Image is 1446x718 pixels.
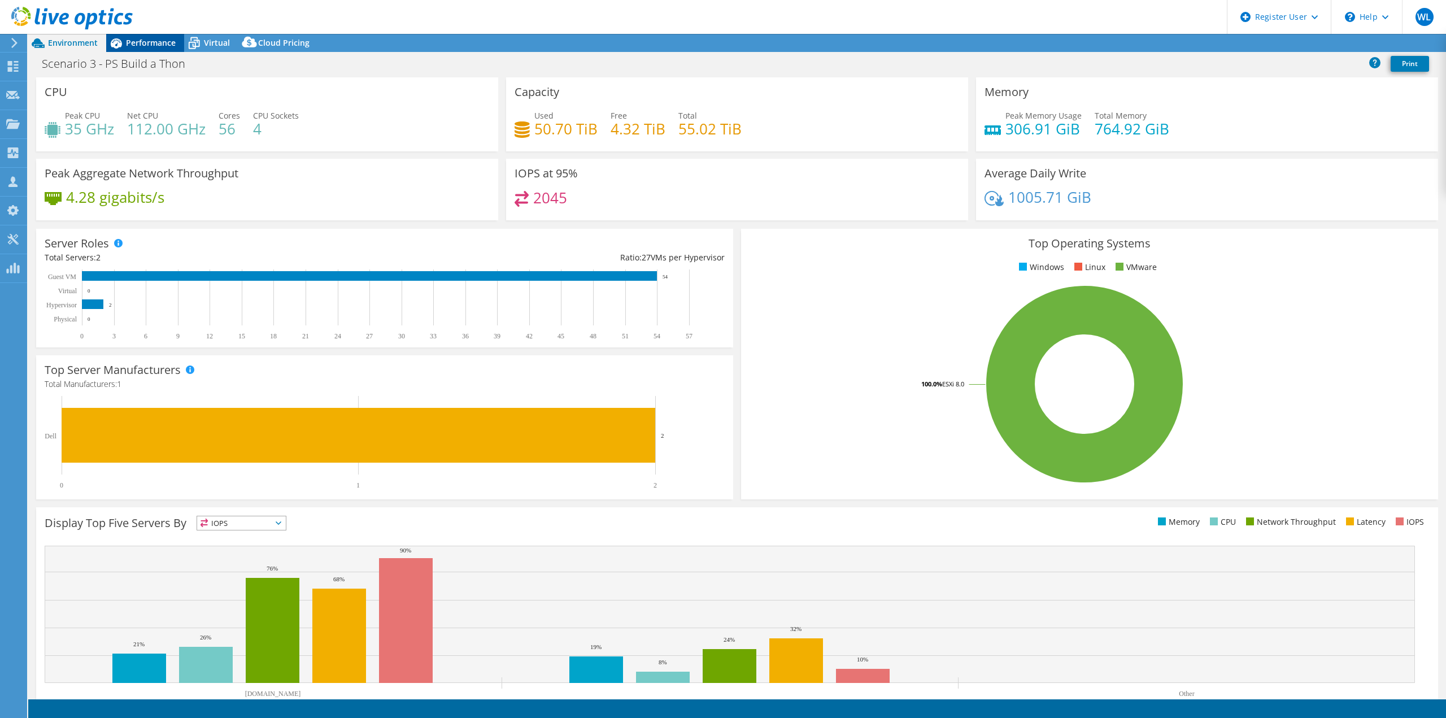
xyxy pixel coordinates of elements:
[654,332,660,340] text: 54
[37,58,203,70] h1: Scenario 3 - PS Build a Thon
[1113,261,1157,273] li: VMware
[430,332,437,340] text: 33
[642,252,651,263] span: 27
[985,167,1086,180] h3: Average Daily Write
[88,288,90,294] text: 0
[663,274,668,280] text: 54
[45,237,109,250] h3: Server Roles
[48,273,76,281] text: Guest VM
[176,332,180,340] text: 9
[678,110,697,121] span: Total
[117,378,121,389] span: 1
[219,123,240,135] h4: 56
[1207,516,1236,528] li: CPU
[462,332,469,340] text: 36
[985,86,1029,98] h3: Memory
[590,332,596,340] text: 48
[678,123,742,135] h4: 55.02 TiB
[558,332,564,340] text: 45
[65,123,114,135] h4: 35 GHz
[1072,261,1105,273] li: Linux
[88,316,90,322] text: 0
[60,481,63,489] text: 0
[333,576,345,582] text: 68%
[58,287,77,295] text: Virtual
[197,516,286,530] span: IOPS
[46,301,77,309] text: Hypervisor
[45,167,238,180] h3: Peak Aggregate Network Throughput
[66,191,164,203] h4: 4.28 gigabits/s
[1016,261,1064,273] li: Windows
[204,37,230,48] span: Virtual
[126,37,176,48] span: Performance
[790,625,802,632] text: 32%
[654,481,657,489] text: 2
[515,167,578,180] h3: IOPS at 95%
[334,332,341,340] text: 24
[127,123,206,135] h4: 112.00 GHz
[659,659,667,665] text: 8%
[515,86,559,98] h3: Capacity
[590,643,602,650] text: 19%
[1095,110,1147,121] span: Total Memory
[398,332,405,340] text: 30
[219,110,240,121] span: Cores
[112,332,116,340] text: 3
[54,315,77,323] text: Physical
[686,332,692,340] text: 57
[1179,690,1194,698] text: Other
[1343,516,1386,528] li: Latency
[45,86,67,98] h3: CPU
[1008,191,1091,203] h4: 1005.71 GiB
[750,237,1430,250] h3: Top Operating Systems
[1005,123,1082,135] h4: 306.91 GiB
[270,332,277,340] text: 18
[48,37,98,48] span: Environment
[144,332,147,340] text: 6
[127,110,158,121] span: Net CPU
[1393,516,1424,528] li: IOPS
[302,332,309,340] text: 21
[857,656,868,663] text: 10%
[526,332,533,340] text: 42
[245,690,301,698] text: [DOMAIN_NAME]
[109,302,112,308] text: 2
[385,251,725,264] div: Ratio: VMs per Hypervisor
[238,332,245,340] text: 15
[133,641,145,647] text: 21%
[1095,123,1169,135] h4: 764.92 GiB
[45,364,181,376] h3: Top Server Manufacturers
[366,332,373,340] text: 27
[494,332,500,340] text: 39
[206,332,213,340] text: 12
[45,378,725,390] h4: Total Manufacturers:
[80,332,84,340] text: 0
[622,332,629,340] text: 51
[1391,56,1429,72] a: Print
[611,123,665,135] h4: 4.32 TiB
[1345,12,1355,22] svg: \n
[65,110,100,121] span: Peak CPU
[356,481,360,489] text: 1
[253,123,299,135] h4: 4
[1243,516,1336,528] li: Network Throughput
[534,123,598,135] h4: 50.70 TiB
[258,37,310,48] span: Cloud Pricing
[724,636,735,643] text: 24%
[400,547,411,554] text: 90%
[96,252,101,263] span: 2
[661,432,664,439] text: 2
[200,634,211,641] text: 26%
[1415,8,1434,26] span: WL
[45,432,56,440] text: Dell
[1155,516,1200,528] li: Memory
[45,251,385,264] div: Total Servers:
[534,110,554,121] span: Used
[253,110,299,121] span: CPU Sockets
[267,565,278,572] text: 76%
[942,380,964,388] tspan: ESXi 8.0
[533,192,567,204] h4: 2045
[921,380,942,388] tspan: 100.0%
[611,110,627,121] span: Free
[1005,110,1082,121] span: Peak Memory Usage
